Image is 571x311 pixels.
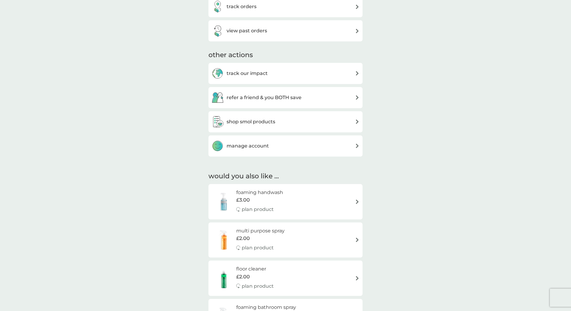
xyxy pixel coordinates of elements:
[227,70,268,77] h3: track our impact
[208,172,363,181] h2: would you also like ...
[355,199,360,204] img: arrow right
[236,265,274,273] h6: floor cleaner
[236,235,250,242] span: £2.00
[227,142,269,150] h3: manage account
[242,282,274,290] p: plan product
[208,50,253,60] h3: other actions
[355,29,360,33] img: arrow right
[355,238,360,242] img: arrow right
[355,95,360,100] img: arrow right
[236,227,285,235] h6: multi purpose spray
[355,5,360,9] img: arrow right
[211,268,236,289] img: floor cleaner
[355,71,360,76] img: arrow right
[355,276,360,280] img: arrow right
[236,196,250,204] span: £3.00
[236,189,283,196] h6: foaming handwash
[242,206,274,213] p: plan product
[236,273,250,281] span: £2.00
[227,3,256,11] h3: track orders
[227,27,267,35] h3: view past orders
[355,119,360,124] img: arrow right
[227,118,275,126] h3: shop smol products
[227,94,302,102] h3: refer a friend & you BOTH save
[211,191,236,212] img: foaming handwash
[355,144,360,148] img: arrow right
[242,244,274,252] p: plan product
[211,229,236,251] img: multi purpose spray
